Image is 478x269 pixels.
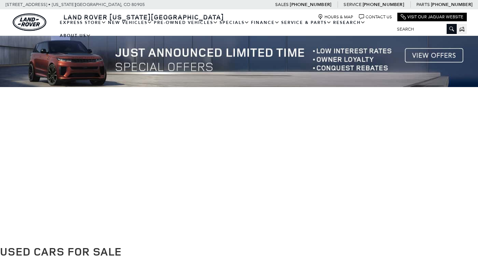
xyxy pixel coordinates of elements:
[219,16,250,29] a: Specials
[391,25,457,34] input: Search
[250,16,280,29] a: Finance
[416,2,430,7] span: Parts
[280,16,332,29] a: Service & Parts
[290,1,331,7] a: [PHONE_NUMBER]
[13,13,46,31] a: land-rover
[363,1,404,7] a: [PHONE_NUMBER]
[275,2,289,7] span: Sales
[332,16,366,29] a: Research
[344,2,361,7] span: Service
[6,2,145,7] a: [STREET_ADDRESS] • [US_STATE][GEOGRAPHIC_DATA], CO 80905
[359,14,392,20] a: Contact Us
[153,16,219,29] a: Pre-Owned Vehicles
[318,14,353,20] a: Hours & Map
[401,14,463,20] a: Visit Our Jaguar Website
[59,16,391,42] nav: Main Navigation
[431,1,472,7] a: [PHONE_NUMBER]
[59,16,107,29] a: EXPRESS STORE
[63,12,224,21] span: Land Rover [US_STATE][GEOGRAPHIC_DATA]
[107,16,153,29] a: New Vehicles
[59,29,92,42] a: About Us
[59,12,229,21] a: Land Rover [US_STATE][GEOGRAPHIC_DATA]
[13,13,46,31] img: Land Rover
